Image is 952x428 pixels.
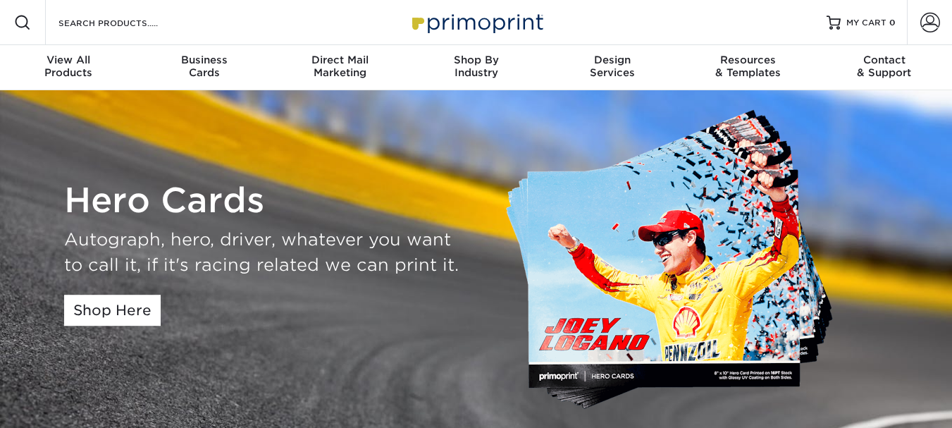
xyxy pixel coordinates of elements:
div: & Templates [680,54,816,79]
span: MY CART [846,17,886,29]
a: Shop ByIndustry [408,45,544,90]
a: Contact& Support [816,45,952,90]
span: Design [544,54,680,66]
img: Primoprint [406,7,547,37]
div: Services [544,54,680,79]
div: Autograph, hero, driver, whatever you want to call it, if it's racing related we can print it. [64,227,466,278]
span: Direct Mail [272,54,408,66]
input: SEARCH PRODUCTS..... [57,14,194,31]
h1: Hero Cards [64,181,466,221]
span: Business [136,54,272,66]
img: Custom Hero Cards [505,107,850,416]
span: Resources [680,54,816,66]
div: & Support [816,54,952,79]
a: BusinessCards [136,45,272,90]
a: Resources& Templates [680,45,816,90]
span: Contact [816,54,952,66]
div: Industry [408,54,544,79]
span: Shop By [408,54,544,66]
span: 0 [889,18,896,27]
div: Marketing [272,54,408,79]
a: Shop Here [64,295,161,326]
a: DesignServices [544,45,680,90]
div: Cards [136,54,272,79]
a: Direct MailMarketing [272,45,408,90]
